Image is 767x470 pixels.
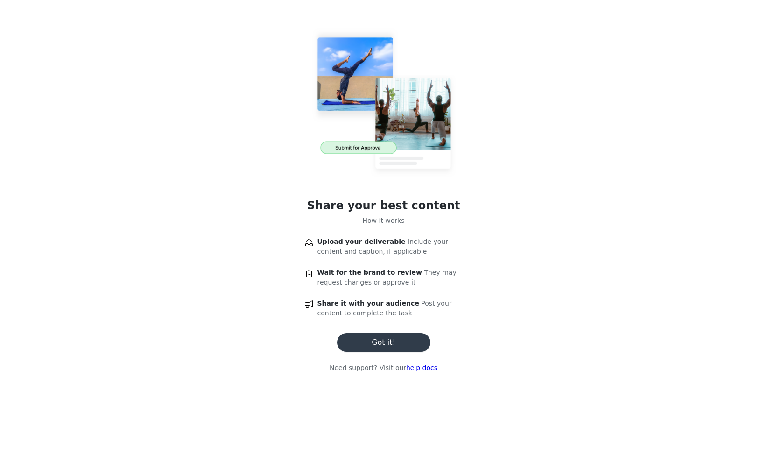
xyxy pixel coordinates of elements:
[337,333,430,352] button: Got it!
[307,197,460,214] h1: Share your best content
[317,238,448,255] span: Include your content and caption, if applicable
[363,216,405,226] p: How it works
[317,238,406,245] span: Upload your deliverable
[317,269,422,276] span: Wait for the brand to review
[330,363,437,373] p: Need support? Visit our
[317,269,457,286] span: They may request changes or approve it
[317,299,419,307] span: Share it with your audience
[406,364,437,371] a: help docs
[302,22,465,186] img: content approval
[317,299,452,317] span: Post your content to complete the task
